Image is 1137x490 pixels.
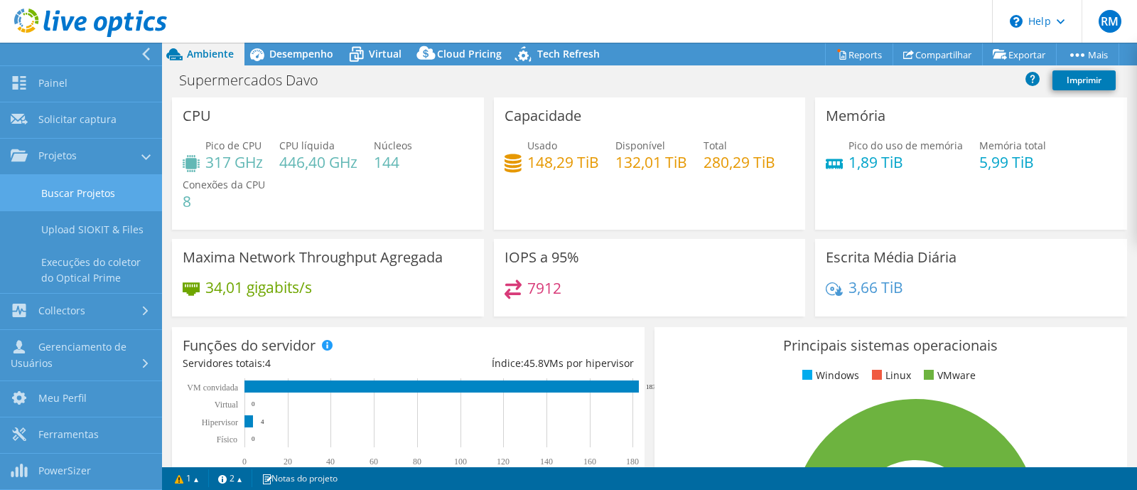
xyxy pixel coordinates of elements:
[524,356,544,370] span: 45.8
[187,47,234,60] span: Ambiente
[205,139,262,152] span: Pico de CPU
[826,250,957,265] h3: Escrita Média Diária
[183,356,408,371] div: Servidores totais:
[1052,70,1116,90] a: Imprimir
[540,457,553,467] text: 140
[183,193,265,209] h4: 8
[279,154,357,170] h4: 446,40 GHz
[374,139,412,152] span: Núcleos
[982,43,1057,65] a: Exportar
[848,279,903,295] h4: 3,66 TiB
[205,279,312,295] h4: 34,01 gigabits/s
[183,108,211,124] h3: CPU
[979,154,1046,170] h4: 5,99 TiB
[408,356,633,371] div: Índice: VMs por hipervisor
[252,400,255,408] text: 0
[437,47,502,60] span: Cloud Pricing
[183,178,265,191] span: Conexões da CPU
[615,154,687,170] h4: 132,01 TiB
[920,368,976,383] li: VMware
[527,154,599,170] h4: 148,29 TiB
[615,139,665,152] span: Disponível
[537,47,600,60] span: Tech Refresh
[979,139,1046,152] span: Memória total
[326,457,335,467] text: 40
[527,139,557,152] span: Usado
[413,457,421,467] text: 80
[284,457,292,467] text: 20
[374,154,412,170] h4: 144
[215,400,239,410] text: Virtual
[187,383,238,393] text: VM convidada
[165,469,209,487] a: 1
[704,154,775,170] h4: 280,29 TiB
[848,139,963,152] span: Pico do uso de memória
[183,338,316,353] h3: Funções do servidor
[370,457,378,467] text: 60
[279,139,335,152] span: CPU líquida
[704,139,727,152] span: Total
[261,418,264,425] text: 4
[626,457,639,467] text: 180
[868,368,911,383] li: Linux
[848,154,963,170] h4: 1,89 TiB
[252,435,255,442] text: 0
[252,469,347,487] a: Notas do projeto
[208,469,252,487] a: 2
[665,338,1116,353] h3: Principais sistemas operacionais
[269,47,333,60] span: Desempenho
[242,457,247,467] text: 0
[826,108,885,124] h3: Memória
[173,73,340,88] h1: Supermercados Davo
[527,280,561,296] h4: 7912
[646,383,656,390] text: 183
[893,43,983,65] a: Compartilhar
[1099,10,1121,33] span: RM
[454,457,467,467] text: 100
[183,250,443,265] h3: Maxima Network Throughput Agregada
[825,43,893,65] a: Reports
[1010,15,1023,28] svg: \n
[205,154,263,170] h4: 317 GHz
[505,108,581,124] h3: Capacidade
[217,435,237,444] tspan: Físico
[1056,43,1119,65] a: Mais
[369,47,402,60] span: Virtual
[505,250,579,265] h3: IOPS a 95%
[583,457,596,467] text: 160
[497,457,510,467] text: 120
[799,368,859,383] li: Windows
[202,417,238,427] text: Hipervisor
[265,356,271,370] span: 4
